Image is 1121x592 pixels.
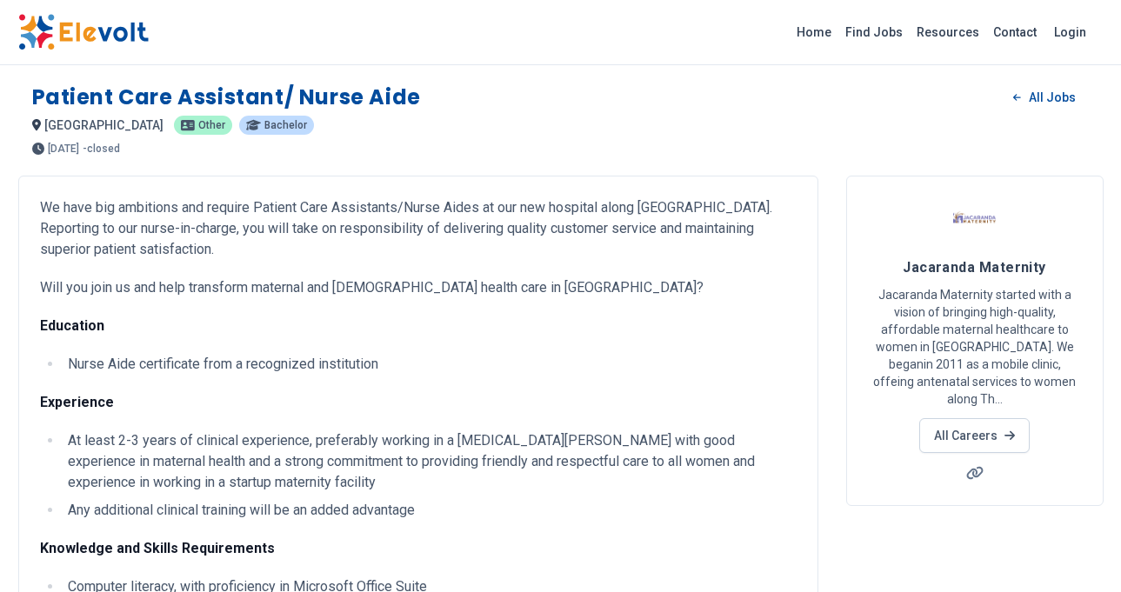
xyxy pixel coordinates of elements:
[40,277,797,298] p: Will you join us and help transform maternal and [DEMOGRAPHIC_DATA] health care in [GEOGRAPHIC_DA...
[40,197,797,260] p: We have big ambitions and require Patient Care Assistants/Nurse Aides at our new hospital along [...
[40,394,114,410] strong: Experience
[63,430,797,493] li: At least 2-3 years of clinical experience, preferably working in a [MEDICAL_DATA][PERSON_NAME] wi...
[83,143,120,154] p: - closed
[910,18,986,46] a: Resources
[44,118,163,132] span: [GEOGRAPHIC_DATA]
[198,120,225,130] span: Other
[63,354,797,375] li: Nurse Aide certificate from a recognized institution
[40,317,104,334] strong: Education
[999,84,1089,110] a: All Jobs
[63,500,797,521] li: Any additional clinical training will be an added advantage
[986,18,1044,46] a: Contact
[264,120,307,130] span: Bachelor
[40,540,275,556] strong: Knowledge and Skills Requirements
[868,286,1082,408] p: Jacaranda Maternity started with a vision of bringing high-quality, affordable maternal healthcar...
[48,143,79,154] span: [DATE]
[838,18,910,46] a: Find Jobs
[32,83,421,111] h1: Patient Care Assistant/ Nurse Aide
[1044,15,1097,50] a: Login
[953,197,997,241] img: Jacaranda Maternity
[919,418,1030,453] a: All Careers
[18,14,149,50] img: Elevolt
[790,18,838,46] a: Home
[903,259,1046,276] span: Jacaranda Maternity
